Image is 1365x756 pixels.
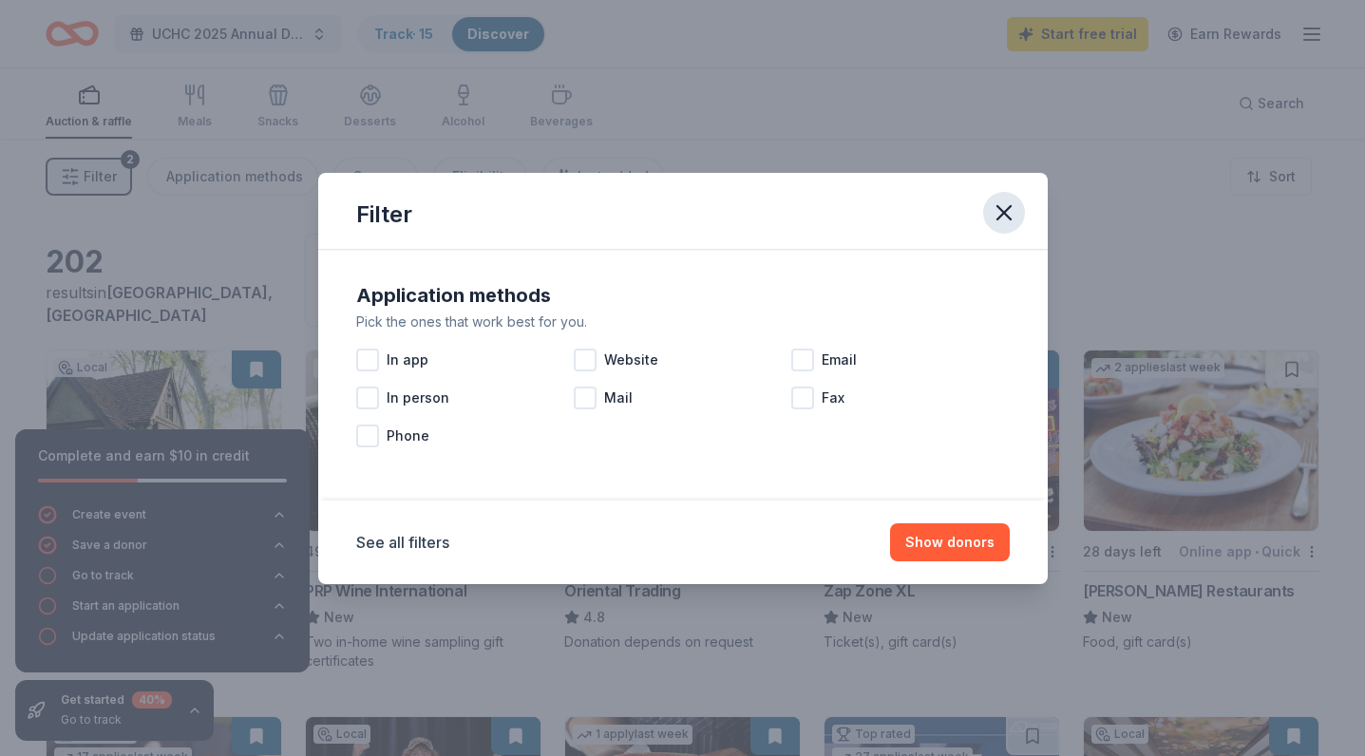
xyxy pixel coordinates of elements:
span: Phone [387,425,429,447]
span: Email [822,349,857,371]
span: Mail [604,387,633,409]
div: Pick the ones that work best for you. [356,311,1010,333]
div: Application methods [356,280,1010,311]
span: In person [387,387,449,409]
button: See all filters [356,531,449,554]
div: Filter [356,199,412,230]
span: Fax [822,387,844,409]
span: Website [604,349,658,371]
span: In app [387,349,428,371]
button: Show donors [890,523,1010,561]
